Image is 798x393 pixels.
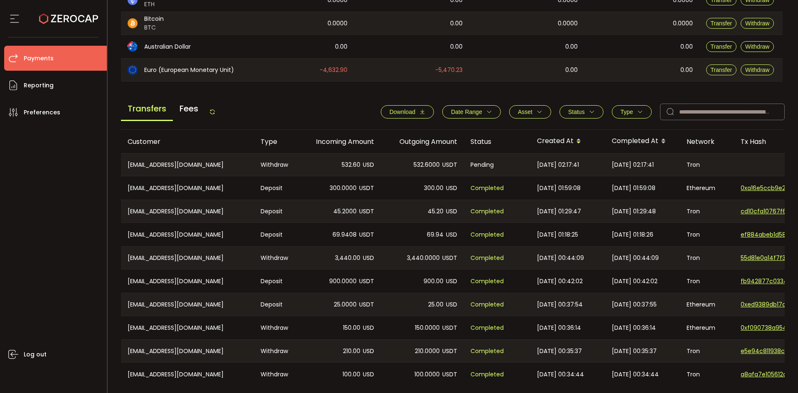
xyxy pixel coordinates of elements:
[680,153,734,176] div: Tron
[745,67,769,73] span: Withdraw
[518,109,532,115] span: Asset
[342,160,360,170] span: 532.60
[121,269,254,293] div: [EMAIL_ADDRESS][DOMAIN_NAME]
[446,183,457,193] span: USD
[680,42,693,52] span: 0.00
[605,134,680,148] div: Completed At
[435,65,463,75] span: -5,470.23
[612,160,654,170] span: [DATE] 02:17:41
[128,42,138,52] img: aud_portfolio.svg
[363,370,374,379] span: USD
[359,230,374,240] span: USDT
[24,79,54,91] span: Reporting
[756,353,798,393] iframe: Chat Widget
[680,200,734,222] div: Tron
[568,109,585,115] span: Status
[537,160,579,170] span: [DATE] 02:17:41
[144,23,164,32] span: BTC
[320,65,347,75] span: -4,632.90
[144,15,164,23] span: Bitcoin
[470,183,504,193] span: Completed
[128,18,138,28] img: btc_portfolio.svg
[254,153,298,176] div: Withdraw
[343,346,360,356] span: 210.00
[442,105,501,119] button: Date Range
[621,109,633,115] span: Type
[442,370,457,379] span: USDT
[537,323,581,333] span: [DATE] 00:36:14
[329,277,357,286] span: 900.0000
[680,316,734,339] div: Ethereum
[121,200,254,222] div: [EMAIL_ADDRESS][DOMAIN_NAME]
[363,160,374,170] span: USD
[335,42,347,52] span: 0.00
[470,207,504,216] span: Completed
[680,223,734,246] div: Tron
[745,20,769,27] span: Withdraw
[254,340,298,362] div: Withdraw
[359,207,374,216] span: USDT
[254,223,298,246] div: Deposit
[254,137,298,146] div: Type
[24,52,54,64] span: Payments
[537,207,581,216] span: [DATE] 01:29:47
[537,253,584,263] span: [DATE] 00:44:09
[612,207,656,216] span: [DATE] 01:29:48
[128,65,138,75] img: eur_portfolio.svg
[470,230,504,240] span: Completed
[470,160,494,170] span: Pending
[24,106,60,119] span: Preferences
[741,64,774,75] button: Withdraw
[537,277,583,286] span: [DATE] 00:42:02
[254,200,298,222] div: Deposit
[328,19,347,28] span: 0.0000
[332,230,357,240] span: 69.9408
[680,269,734,293] div: Tron
[121,153,254,176] div: [EMAIL_ADDRESS][DOMAIN_NAME]
[741,41,774,52] button: Withdraw
[559,105,603,119] button: Status
[330,183,357,193] span: 300.0000
[612,346,657,356] span: [DATE] 00:35:37
[363,253,374,263] span: USD
[537,230,578,240] span: [DATE] 01:18:25
[446,207,457,216] span: USD
[680,137,734,146] div: Network
[680,363,734,386] div: Tron
[442,253,457,263] span: USDT
[451,109,482,115] span: Date Range
[389,109,415,115] span: Download
[254,247,298,269] div: Withdraw
[612,300,657,309] span: [DATE] 00:37:55
[470,300,504,309] span: Completed
[415,323,440,333] span: 150.0000
[612,253,659,263] span: [DATE] 00:44:09
[414,160,440,170] span: 532.6000
[706,64,737,75] button: Transfer
[381,137,464,146] div: Outgoing Amount
[334,300,357,309] span: 25.0000
[121,316,254,339] div: [EMAIL_ADDRESS][DOMAIN_NAME]
[381,105,434,119] button: Download
[537,183,581,193] span: [DATE] 01:59:08
[565,65,578,75] span: 0.00
[121,340,254,362] div: [EMAIL_ADDRESS][DOMAIN_NAME]
[121,247,254,269] div: [EMAIL_ADDRESS][DOMAIN_NAME]
[706,18,737,29] button: Transfer
[470,370,504,379] span: Completed
[415,346,440,356] span: 210.0000
[424,183,443,193] span: 300.00
[407,253,440,263] span: 3,440.0000
[680,247,734,269] div: Tron
[254,363,298,386] div: Withdraw
[144,42,191,51] span: Australian Dollar
[24,349,47,361] span: Log out
[121,97,173,121] span: Transfers
[537,300,583,309] span: [DATE] 00:37:54
[428,207,443,216] span: 45.20
[470,277,504,286] span: Completed
[745,43,769,50] span: Withdraw
[706,41,737,52] button: Transfer
[359,300,374,309] span: USDT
